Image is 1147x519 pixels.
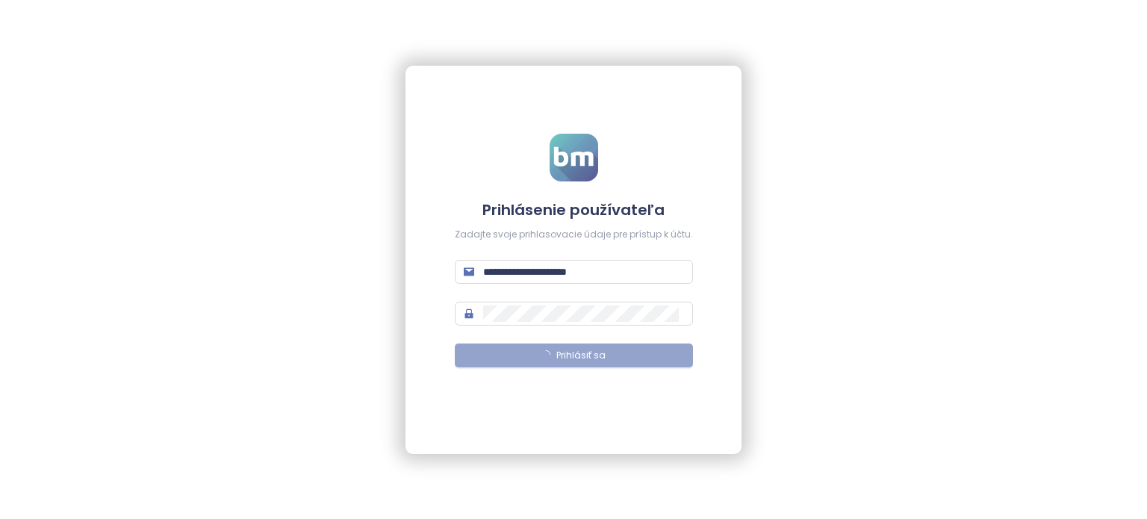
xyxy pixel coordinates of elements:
[455,228,693,242] div: Zadajte svoje prihlasovacie údaje pre prístup k účtu.
[455,199,693,220] h4: Prihlásenie používateľa
[556,349,606,363] span: Prihlásiť sa
[550,134,598,181] img: logo
[541,350,550,359] span: loading
[464,267,474,277] span: mail
[455,344,693,367] button: Prihlásiť sa
[464,308,474,319] span: lock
